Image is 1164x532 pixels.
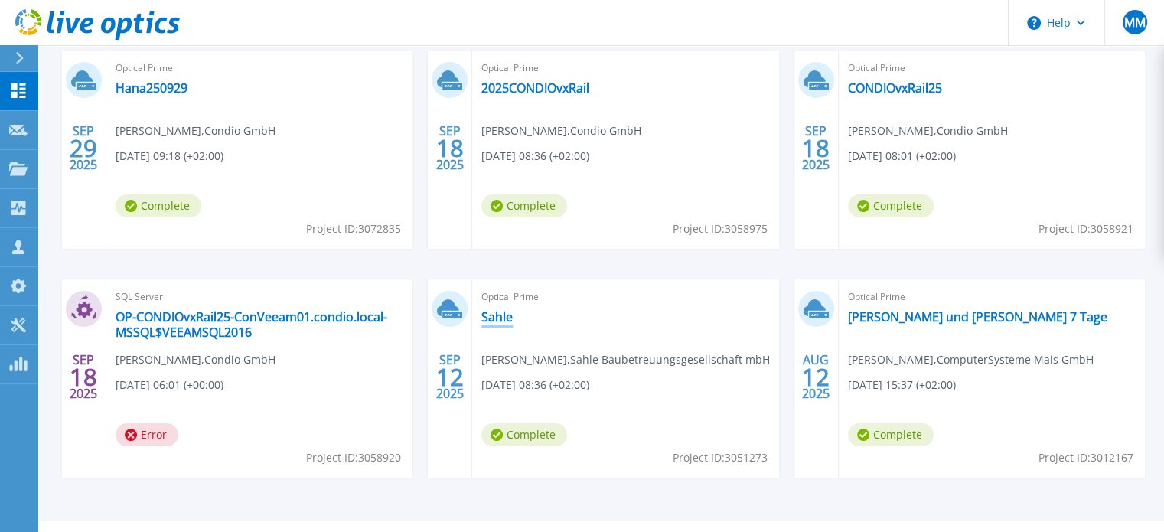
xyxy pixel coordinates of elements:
[801,349,830,405] div: AUG 2025
[116,289,403,305] span: SQL Server
[481,148,589,165] span: [DATE] 08:36 (+02:00)
[69,120,98,176] div: SEP 2025
[848,377,956,393] span: [DATE] 15:37 (+02:00)
[70,142,97,155] span: 29
[848,60,1136,77] span: Optical Prime
[481,377,589,393] span: [DATE] 08:36 (+02:00)
[116,80,187,96] a: Hana250929
[306,449,401,466] span: Project ID: 3058920
[436,142,464,155] span: 18
[481,194,567,217] span: Complete
[435,120,465,176] div: SEP 2025
[481,122,641,139] span: [PERSON_NAME] , Condio GmbH
[481,351,770,368] span: [PERSON_NAME] , Sahle Baubetreuungsgesellschaft mbH
[116,148,223,165] span: [DATE] 09:18 (+02:00)
[69,349,98,405] div: SEP 2025
[673,220,768,237] span: Project ID: 3058975
[848,194,934,217] span: Complete
[116,377,223,393] span: [DATE] 06:01 (+00:00)
[1038,220,1133,237] span: Project ID: 3058921
[801,120,830,176] div: SEP 2025
[673,449,768,466] span: Project ID: 3051273
[848,148,956,165] span: [DATE] 08:01 (+02:00)
[481,289,769,305] span: Optical Prime
[116,60,403,77] span: Optical Prime
[481,309,513,325] a: Sahle
[802,370,830,383] span: 12
[848,289,1136,305] span: Optical Prime
[481,60,769,77] span: Optical Prime
[481,423,567,446] span: Complete
[481,80,589,96] a: 2025CONDIOvxRail
[306,220,401,237] span: Project ID: 3072835
[116,309,403,340] a: OP-CONDIOvxRail25-ConVeeam01.condio.local-MSSQL$VEEAMSQL2016
[435,349,465,405] div: SEP 2025
[116,423,178,446] span: Error
[116,122,276,139] span: [PERSON_NAME] , Condio GmbH
[116,194,201,217] span: Complete
[802,142,830,155] span: 18
[70,370,97,383] span: 18
[1123,16,1145,28] span: MM
[848,309,1107,325] a: [PERSON_NAME] und [PERSON_NAME] 7 Tage
[116,351,276,368] span: [PERSON_NAME] , Condio GmbH
[1038,449,1133,466] span: Project ID: 3012167
[848,80,942,96] a: CONDIOvxRail25
[436,370,464,383] span: 12
[848,423,934,446] span: Complete
[848,351,1094,368] span: [PERSON_NAME] , ComputerSysteme Mais GmbH
[848,122,1008,139] span: [PERSON_NAME] , Condio GmbH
